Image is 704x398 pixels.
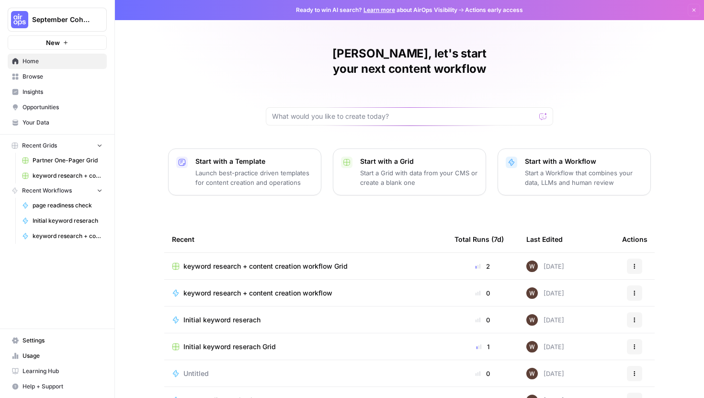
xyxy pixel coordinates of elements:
img: rbni5xk9si5sg26zymgzm0e69vdu [526,314,538,326]
span: keyword research + content creation workflow [183,288,332,298]
span: Settings [23,336,102,345]
span: Initial keyword reserach [33,216,102,225]
button: Start with a TemplateLaunch best-practice driven templates for content creation and operations [168,148,321,195]
p: Start a Grid with data from your CMS or create a blank one [360,168,478,187]
span: Insights [23,88,102,96]
span: Ready to win AI search? about AirOps Visibility [296,6,457,14]
button: Recent Workflows [8,183,107,198]
div: Recent [172,226,439,252]
div: 2 [454,262,511,271]
div: Total Runs (7d) [454,226,504,252]
div: 1 [454,342,511,352]
a: Learning Hub [8,364,107,379]
img: rbni5xk9si5sg26zymgzm0e69vdu [526,261,538,272]
span: keyword research + content creation workflow [33,232,102,240]
a: Initial keyword reserach [18,213,107,228]
p: Start with a Workflow [525,157,643,166]
a: Opportunities [8,100,107,115]
a: Usage [8,348,107,364]
a: Initial keyword reserach [172,315,439,325]
p: Start with a Grid [360,157,478,166]
a: Home [8,54,107,69]
span: Actions early access [465,6,523,14]
button: Help + Support [8,379,107,394]
a: Untitled [172,369,439,378]
div: 0 [454,369,511,378]
div: [DATE] [526,261,564,272]
a: Insights [8,84,107,100]
span: Initial keyword reserach [183,315,261,325]
a: Browse [8,69,107,84]
span: Partner One-Pager Grid [33,156,102,165]
button: Start with a GridStart a Grid with data from your CMS or create a blank one [333,148,486,195]
span: Home [23,57,102,66]
div: [DATE] [526,314,564,326]
a: Settings [8,333,107,348]
div: Last Edited [526,226,563,252]
div: [DATE] [526,287,564,299]
a: keyword research + content creation workflow [18,228,107,244]
a: Learn more [363,6,395,13]
button: Recent Grids [8,138,107,153]
span: Help + Support [23,382,102,391]
span: New [46,38,60,47]
span: page readiness check [33,201,102,210]
input: What would you like to create today? [272,112,535,121]
img: rbni5xk9si5sg26zymgzm0e69vdu [526,368,538,379]
a: Your Data [8,115,107,130]
h1: [PERSON_NAME], let's start your next content workflow [266,46,553,77]
div: [DATE] [526,368,564,379]
span: Initial keyword reserach Grid [183,342,276,352]
span: Recent Grids [22,141,57,150]
button: New [8,35,107,50]
span: Recent Workflows [22,186,72,195]
div: [DATE] [526,341,564,353]
img: rbni5xk9si5sg26zymgzm0e69vdu [526,287,538,299]
span: Untitled [183,369,209,378]
span: Opportunities [23,103,102,112]
p: Start a Workflow that combines your data, LLMs and human review [525,168,643,187]
span: Your Data [23,118,102,127]
a: Initial keyword reserach Grid [172,342,439,352]
span: Usage [23,352,102,360]
span: keyword research + content creation workflow Grid [183,262,348,271]
a: page readiness check [18,198,107,213]
a: keyword research + content creation workflow Grid [172,262,439,271]
span: Learning Hub [23,367,102,375]
span: September Cohort [32,15,90,24]
button: Workspace: September Cohort [8,8,107,32]
img: September Cohort Logo [11,11,28,28]
span: keyword research + content creation workflow Grid [33,171,102,180]
a: keyword research + content creation workflow Grid [18,168,107,183]
button: Start with a WorkflowStart a Workflow that combines your data, LLMs and human review [498,148,651,195]
div: Actions [622,226,647,252]
span: Browse [23,72,102,81]
div: 0 [454,315,511,325]
p: Start with a Template [195,157,313,166]
a: Partner One-Pager Grid [18,153,107,168]
p: Launch best-practice driven templates for content creation and operations [195,168,313,187]
img: rbni5xk9si5sg26zymgzm0e69vdu [526,341,538,353]
a: keyword research + content creation workflow [172,288,439,298]
div: 0 [454,288,511,298]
